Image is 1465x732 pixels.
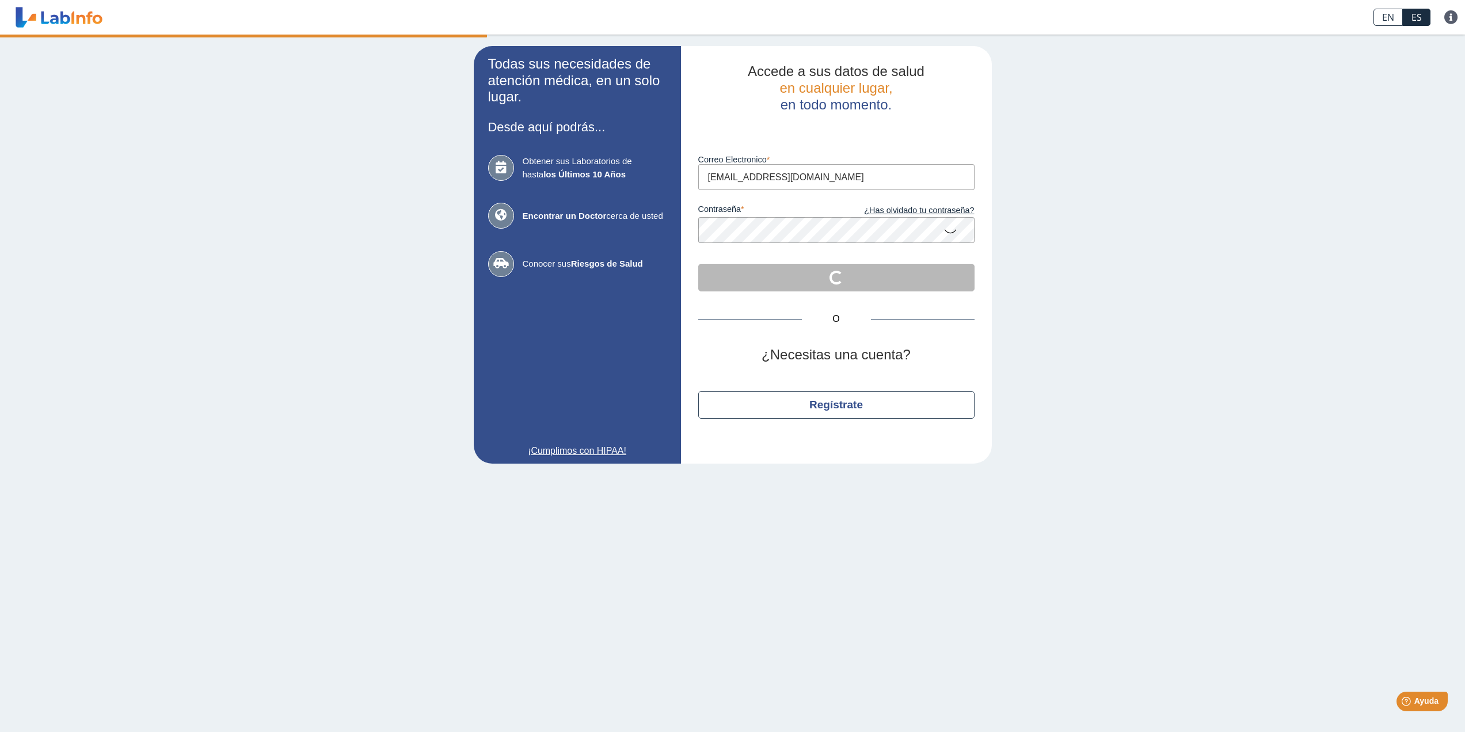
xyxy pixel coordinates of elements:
[571,259,643,268] b: Riesgos de Salud
[779,80,892,96] span: en cualquier lugar,
[781,97,892,112] span: en todo momento.
[698,155,975,164] label: Correo Electronico
[523,257,667,271] span: Conocer sus
[1373,9,1403,26] a: EN
[543,169,626,179] b: los Últimos 10 Años
[698,204,836,217] label: contraseña
[836,204,975,217] a: ¿Has olvidado tu contraseña?
[488,444,667,458] a: ¡Cumplimos con HIPAA!
[748,63,924,79] span: Accede a sus datos de salud
[523,155,667,181] span: Obtener sus Laboratorios de hasta
[1403,9,1430,26] a: ES
[1363,687,1452,719] iframe: Help widget launcher
[802,312,871,326] span: O
[488,120,667,134] h3: Desde aquí podrás...
[523,211,607,221] b: Encontrar un Doctor
[698,391,975,419] button: Regístrate
[698,347,975,363] h2: ¿Necesitas una cuenta?
[523,210,667,223] span: cerca de usted
[488,56,667,105] h2: Todas sus necesidades de atención médica, en un solo lugar.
